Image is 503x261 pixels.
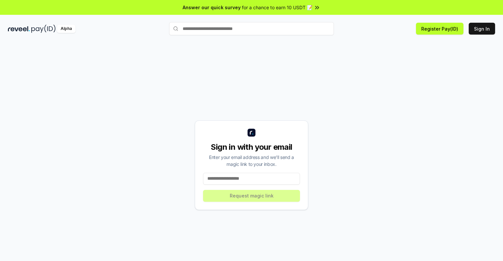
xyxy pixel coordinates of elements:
div: Enter your email address and we’ll send a magic link to your inbox. [203,154,300,168]
img: pay_id [31,25,56,33]
img: logo_small [248,129,255,137]
img: reveel_dark [8,25,30,33]
button: Register Pay(ID) [416,23,463,35]
div: Sign in with your email [203,142,300,152]
button: Sign In [469,23,495,35]
span: Answer our quick survey [183,4,241,11]
span: for a chance to earn 10 USDT 📝 [242,4,312,11]
div: Alpha [57,25,75,33]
